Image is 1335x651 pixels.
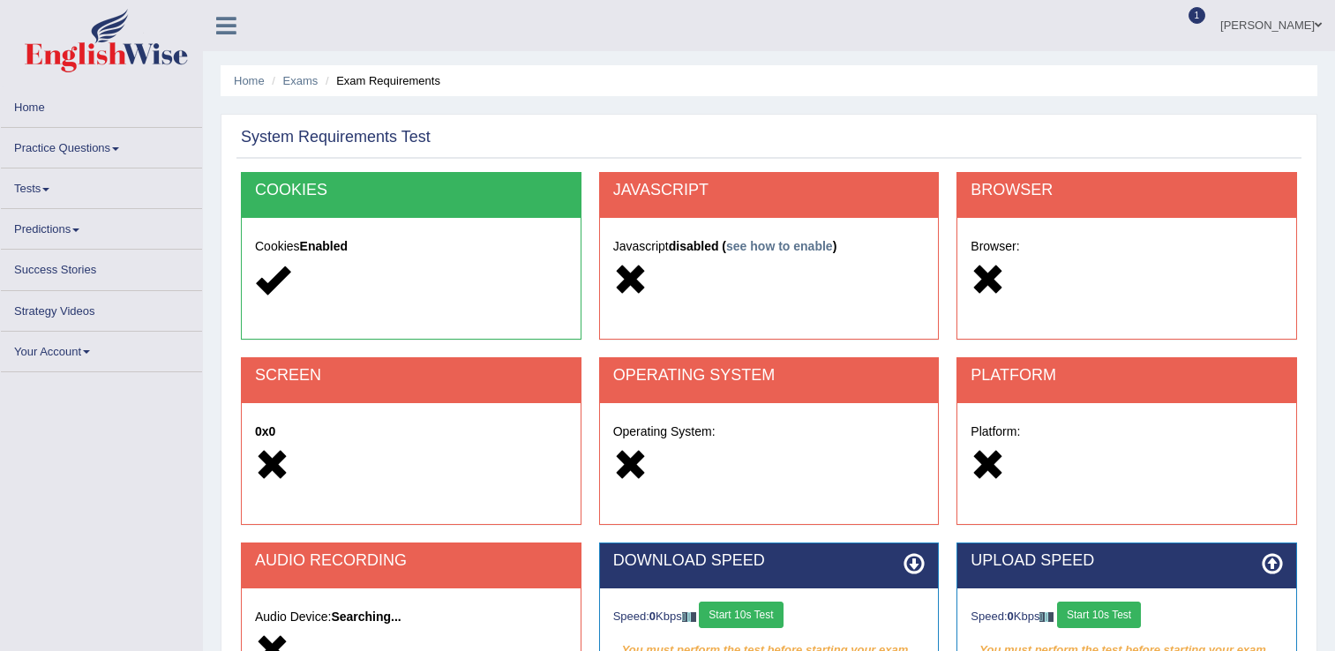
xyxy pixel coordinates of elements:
[971,182,1283,199] h2: BROWSER
[331,610,401,624] strong: Searching...
[321,72,440,89] li: Exam Requirements
[1039,612,1054,622] img: ajax-loader-fb-connection.gif
[971,425,1283,438] h5: Platform:
[1057,602,1141,628] button: Start 10s Test
[971,602,1283,632] div: Speed: Kbps
[1,209,202,243] a: Predictions
[255,182,567,199] h2: COOKIES
[255,240,567,253] h5: Cookies
[971,552,1283,570] h2: UPLOAD SPEED
[699,602,783,628] button: Start 10s Test
[613,240,926,253] h5: Javascript
[255,424,275,438] strong: 0x0
[613,182,926,199] h2: JAVASCRIPT
[255,367,567,385] h2: SCREEN
[649,610,656,623] strong: 0
[613,367,926,385] h2: OPERATING SYSTEM
[255,552,567,570] h2: AUDIO RECORDING
[1,168,202,203] a: Tests
[1,291,202,325] a: Strategy Videos
[283,74,319,87] a: Exams
[1,332,202,366] a: Your Account
[241,129,431,146] h2: System Requirements Test
[234,74,265,87] a: Home
[300,239,348,253] strong: Enabled
[255,610,567,624] h5: Audio Device:
[613,602,926,632] div: Speed: Kbps
[971,240,1283,253] h5: Browser:
[613,425,926,438] h5: Operating System:
[613,552,926,570] h2: DOWNLOAD SPEED
[971,367,1283,385] h2: PLATFORM
[669,239,837,253] strong: disabled ( )
[1,87,202,122] a: Home
[1,250,202,284] a: Success Stories
[1,128,202,162] a: Practice Questions
[726,239,833,253] a: see how to enable
[682,612,696,622] img: ajax-loader-fb-connection.gif
[1189,7,1206,24] span: 1
[1008,610,1014,623] strong: 0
